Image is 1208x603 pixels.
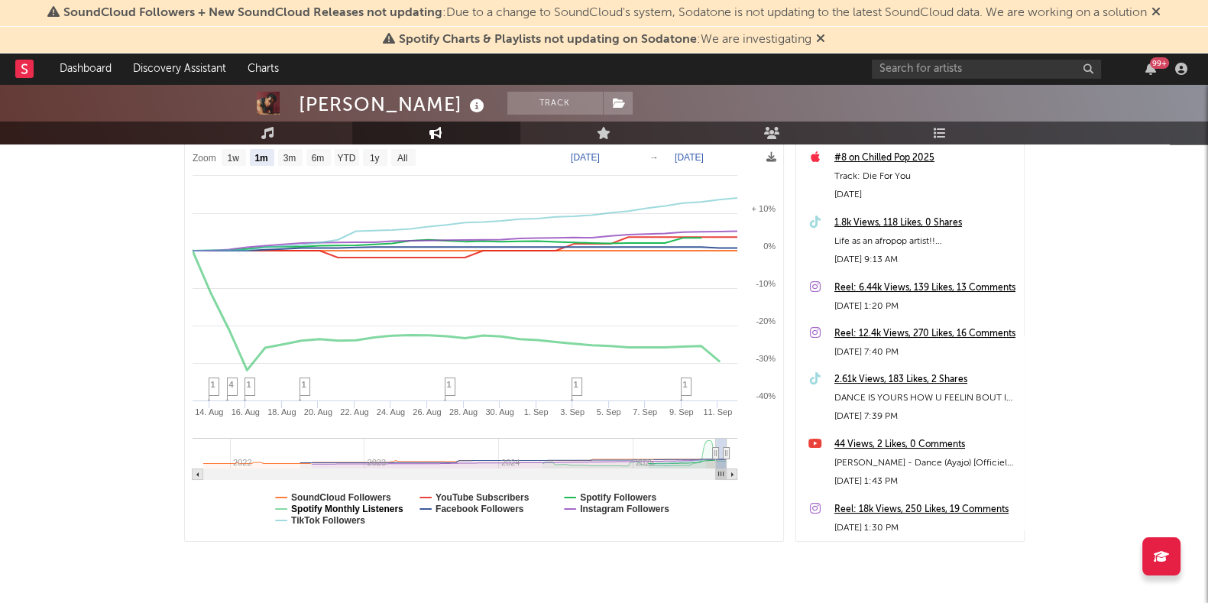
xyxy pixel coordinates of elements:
text: 1m [254,153,267,164]
text: -40% [756,391,776,400]
div: Track: Die For You [834,167,1016,186]
span: 1 [211,380,215,389]
span: Dismiss [816,34,825,46]
a: Discovery Assistant [122,53,237,84]
text: 22. Aug [340,407,368,417]
text: -30% [756,354,776,363]
text: Spotify Followers [580,492,656,503]
div: DANCE IS YOURS HOW U FEELIN BOUT IT ? #afropop #fyp #viral #tyla #tiktok [834,389,1016,407]
text: 6m [311,153,324,164]
text: Facebook Followers [436,504,524,514]
text: → [649,152,659,163]
span: : Due to a change to SoundCloud's system, Sodatone is not updating to the latest SoundCloud data.... [63,7,1147,19]
text: 11. Sep [703,407,732,417]
text: + 10% [751,204,776,213]
text: Spotify Monthly Listeners [291,504,403,514]
a: 1.8k Views, 118 Likes, 0 Shares [834,214,1016,232]
div: [DATE] 1:30 PM [834,519,1016,537]
text: 5. Sep [596,407,620,417]
div: [DATE] 7:40 PM [834,343,1016,361]
div: [DATE] 1:20 PM [834,297,1016,316]
div: [DATE] 9:13 AM [834,251,1016,269]
text: All [397,153,406,164]
text: 18. Aug [267,407,296,417]
text: 30. Aug [485,407,513,417]
a: Reel: 18k Views, 250 Likes, 19 Comments [834,501,1016,519]
span: 1 [302,380,306,389]
text: 1y [369,153,379,164]
text: 7. Sep [633,407,657,417]
text: -10% [756,279,776,288]
text: YTD [337,153,355,164]
text: SoundCloud Followers [291,492,391,503]
text: 26. Aug [413,407,441,417]
div: [PERSON_NAME] - Dance (Ayajo) [Officiel Audio] [834,454,1016,472]
text: 0% [763,242,776,251]
text: Zoom [193,153,216,164]
text: -20% [756,316,776,326]
text: [DATE] [571,152,600,163]
div: [PERSON_NAME] [299,92,488,117]
div: [DATE] [834,186,1016,204]
div: [DATE] 1:43 PM [834,472,1016,491]
text: 1. Sep [523,407,548,417]
button: Track [507,92,603,115]
text: 3m [283,153,296,164]
text: 16. Aug [231,407,259,417]
text: 28. Aug [449,407,477,417]
a: Reel: 12.4k Views, 270 Likes, 16 Comments [834,325,1016,343]
span: SoundCloud Followers + New SoundCloud Releases not updating [63,7,442,19]
text: 3. Sep [560,407,585,417]
div: Life as an afropop artist!! #carllowewannaparty #love #dieforyou #africantiktok #musiciansoftiktok [834,232,1016,251]
span: Spotify Charts & Playlists not updating on Sodatone [399,34,697,46]
span: Dismiss [1151,7,1161,19]
a: Reel: 6.44k Views, 139 Likes, 13 Comments [834,279,1016,297]
a: 2.61k Views, 183 Likes, 2 Shares [834,371,1016,389]
div: [DATE] 7:39 PM [834,407,1016,426]
div: 99 + [1150,57,1169,69]
text: TikTok Followers [291,515,365,526]
span: 4 [229,380,234,389]
span: 1 [683,380,688,389]
button: 99+ [1145,63,1156,75]
a: 44 Views, 2 Likes, 0 Comments [834,436,1016,454]
a: Dashboard [49,53,122,84]
input: Search for artists [872,60,1101,79]
text: [DATE] [675,152,704,163]
text: 9. Sep [669,407,693,417]
a: #8 on Chilled Pop 2025 [834,149,1016,167]
text: 20. Aug [303,407,332,417]
span: : We are investigating [399,34,811,46]
text: 14. Aug [195,407,223,417]
span: 1 [574,380,578,389]
text: 24. Aug [376,407,404,417]
text: 1w [227,153,239,164]
text: YouTube Subscribers [436,492,530,503]
span: 1 [247,380,251,389]
text: Instagram Followers [580,504,669,514]
span: 1 [447,380,452,389]
a: Charts [237,53,290,84]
